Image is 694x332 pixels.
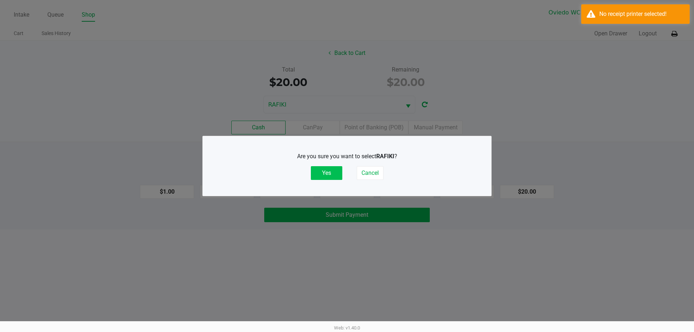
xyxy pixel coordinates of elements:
button: Cancel [357,166,384,180]
div: No receipt printer selected! [599,10,684,18]
p: Are you sure you want to select ? [223,152,471,161]
span: Web: v1.40.0 [334,325,360,331]
button: Yes [311,166,342,180]
b: RAFIKI [376,153,394,160]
